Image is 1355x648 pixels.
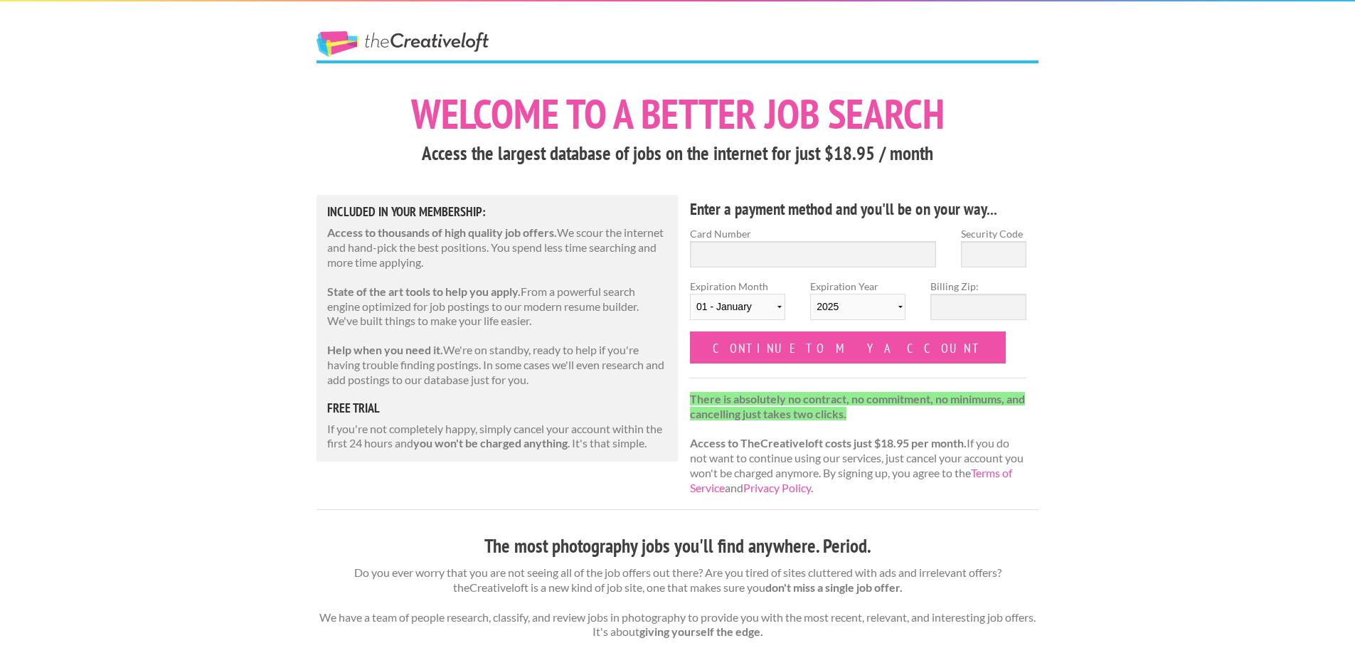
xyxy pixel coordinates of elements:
[690,198,1026,221] h4: Enter a payment method and you'll be on your way...
[317,93,1038,134] h1: Welcome to a better job search
[690,466,1012,494] a: Terms of Service
[690,436,967,450] strong: Access to TheCreativeloft costs just $18.95 per month.
[810,279,905,331] label: Expiration Year
[327,402,667,415] h5: free trial
[690,392,1026,496] p: If you do not want to continue using our services, just cancel your account you won't be charged ...
[961,226,1026,241] label: Security Code
[810,294,905,320] select: Expiration Year
[327,285,667,329] p: From a powerful search engine optimized for job postings to our modern resume builder. We've buil...
[639,625,763,638] strong: giving yourself the edge.
[743,481,811,494] a: Privacy Policy
[327,343,443,356] strong: Help when you need it.
[930,279,1026,294] label: Billing Zip:
[327,343,667,387] p: We're on standby, ready to help if you're having trouble finding postings. In some cases we'll ev...
[690,279,785,331] label: Expiration Month
[690,294,785,320] select: Expiration Month
[327,206,667,218] h5: Included in Your Membership:
[413,436,568,450] strong: you won't be charged anything
[317,140,1038,167] h3: Access the largest database of jobs on the internet for just $18.95 / month
[690,226,936,241] label: Card Number
[327,225,557,239] strong: Access to thousands of high quality job offers.
[327,225,667,270] p: We scour the internet and hand-pick the best positions. You spend less time searching and more ti...
[317,565,1038,639] p: Do you ever worry that you are not seeing all of the job offers out there? Are you tired of sites...
[327,422,667,452] p: If you're not completely happy, simply cancel your account within the first 24 hours and . It's t...
[317,533,1038,560] h3: The most photography jobs you'll find anywhere. Period.
[690,392,1025,420] strong: There is absolutely no contract, no commitment, no minimums, and cancelling just takes two clicks.
[690,331,1006,363] input: Continue to my account
[327,285,521,298] strong: State of the art tools to help you apply.
[765,580,903,594] strong: don't miss a single job offer.
[317,31,489,57] a: The Creative Loft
